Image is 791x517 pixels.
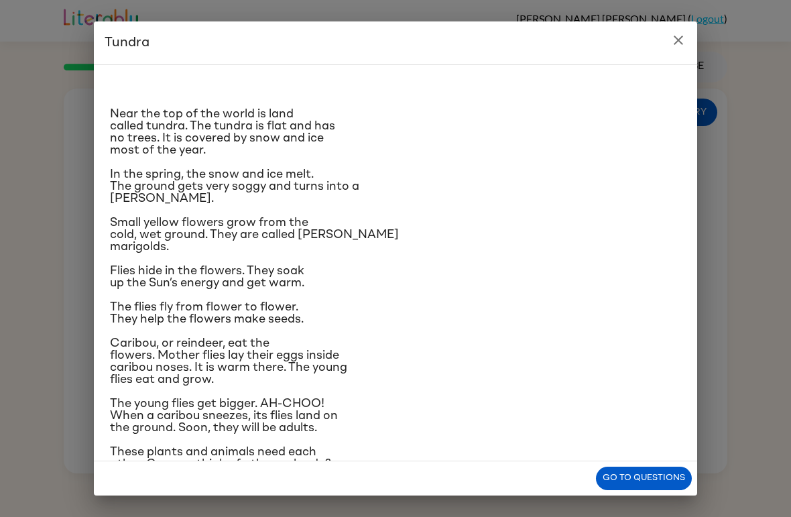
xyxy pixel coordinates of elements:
button: close [665,27,692,54]
h2: Tundra [94,21,697,64]
span: These plants and animals need each other. Can you think of others who do? [110,446,331,470]
span: The young flies get bigger. AH-CHOO! When a caribou sneezes, its flies land on the ground. Soon, ... [110,398,338,434]
span: The flies fly from flower to flower. They help the flowers make seeds. [110,301,304,325]
span: Caribou, or reindeer, eat the flowers. Mother flies lay their eggs inside caribou noses. It is wa... [110,337,347,386]
span: Near the top of the world is land called tundra. The tundra is flat and has no trees. It is cover... [110,108,335,156]
span: Small yellow flowers grow from the cold, wet ground. They are called [PERSON_NAME] marigolds. [110,217,399,253]
button: Go to questions [596,467,692,490]
span: Flies hide in the flowers. They soak up the Sun’s energy and get warm. [110,265,304,289]
span: In the spring, the snow and ice melt. The ground gets very soggy and turns into a [PERSON_NAME]. [110,168,359,205]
